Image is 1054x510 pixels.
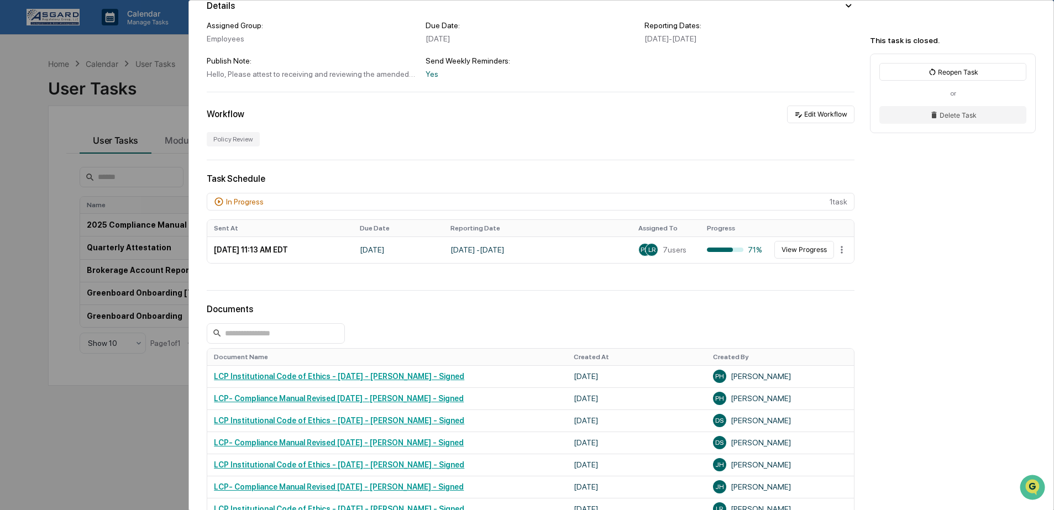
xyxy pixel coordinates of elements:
span: PH [715,395,724,402]
span: 7 users [663,245,686,254]
div: Documents [207,304,854,314]
p: How can we help? [11,23,201,41]
div: [PERSON_NAME] [713,458,847,471]
iframe: Open customer support [1019,474,1048,503]
span: [DATE] [98,150,120,159]
span: DS [715,439,723,446]
div: 1 task [207,193,854,211]
td: [DATE] 11:13 AM EDT [207,236,353,263]
img: Shannon Brady [11,140,29,157]
div: Reporting Dates: [644,21,854,30]
div: This task is closed. [870,36,1036,45]
img: Shannon Brady [11,170,29,187]
div: Details [207,1,235,11]
a: Powered byPylon [78,274,134,282]
div: We're available if you need us! [50,96,152,104]
span: Pylon [110,274,134,282]
div: Publish Note: [207,56,417,65]
div: [PERSON_NAME] [713,414,847,427]
th: Reporting Date [444,220,632,236]
div: Policy Review [207,132,260,146]
span: [PERSON_NAME] [34,180,90,189]
div: Assigned Group: [207,21,417,30]
span: JH [715,461,724,469]
td: [DATE] [567,432,706,454]
span: [PERSON_NAME] [34,150,90,159]
div: Hello, Please attest to receiving and reviewing the amended Compliance Manual and Code of Ethics ... [207,70,417,78]
a: LCP- Compliance Manual Revised [DATE] - [PERSON_NAME] - Signed [214,482,464,491]
img: 8933085812038_c878075ebb4cc5468115_72.jpg [23,85,43,104]
div: Workflow [207,109,244,119]
th: Created At [567,349,706,365]
div: 🗄️ [80,227,89,236]
td: [DATE] [567,409,706,432]
span: Attestations [91,226,137,237]
span: PH [715,372,724,380]
td: [DATE] [567,454,706,476]
button: View Progress [774,241,834,259]
div: 🔎 [11,248,20,257]
span: Data Lookup [22,247,70,258]
button: Reopen Task [879,63,1026,81]
img: 1746055101610-c473b297-6a78-478c-a979-82029cc54cd1 [11,85,31,104]
div: [PERSON_NAME] [713,480,847,493]
button: Start new chat [188,88,201,101]
a: 🖐️Preclearance [7,222,76,241]
div: Past conversations [11,123,74,132]
span: • [92,150,96,159]
div: Due Date: [426,21,636,30]
span: • [92,180,96,189]
td: [DATE] - [DATE] [444,236,632,263]
span: DS [715,417,723,424]
td: [DATE] [353,236,444,263]
a: 🗄️Attestations [76,222,141,241]
span: [DATE] - [DATE] [644,34,696,43]
td: [DATE] [567,387,706,409]
div: [DATE] [426,34,636,43]
span: JH [715,483,724,491]
div: Start new chat [50,85,181,96]
button: See all [171,120,201,134]
td: [DATE] [567,365,706,387]
th: Created By [706,349,854,365]
button: Edit Workflow [787,106,854,123]
div: [PERSON_NAME] [713,370,847,383]
a: LCP Institutional Code of Ethics - [DATE] - [PERSON_NAME] - Signed [214,416,464,425]
span: PH [641,246,649,254]
a: LCP Institutional Code of Ethics - [DATE] - [PERSON_NAME] - Signed [214,372,464,381]
span: LR [648,246,656,254]
a: LCP Institutional Code of Ethics - [DATE] - [PERSON_NAME] - Signed [214,460,464,469]
a: LCP- Compliance Manual Revised [DATE] - [PERSON_NAME] - Signed [214,394,464,403]
button: Delete Task [879,106,1026,124]
th: Due Date [353,220,444,236]
th: Document Name [207,349,567,365]
div: 71% [707,245,762,254]
a: 🔎Data Lookup [7,243,74,262]
th: Assigned To [632,220,700,236]
div: Yes [426,70,636,78]
span: Preclearance [22,226,71,237]
div: In Progress [226,197,264,206]
th: Progress [700,220,769,236]
td: [DATE] [567,476,706,498]
div: 🖐️ [11,227,20,236]
div: Send Weekly Reminders: [426,56,636,65]
div: Employees [207,34,417,43]
div: [PERSON_NAME] [713,392,847,405]
span: [DATE] [98,180,120,189]
div: Task Schedule [207,173,854,184]
a: LCP- Compliance Manual Revised [DATE] - [PERSON_NAME] - Signed [214,438,464,447]
div: [PERSON_NAME] [713,436,847,449]
th: Sent At [207,220,353,236]
div: or [879,90,1026,97]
